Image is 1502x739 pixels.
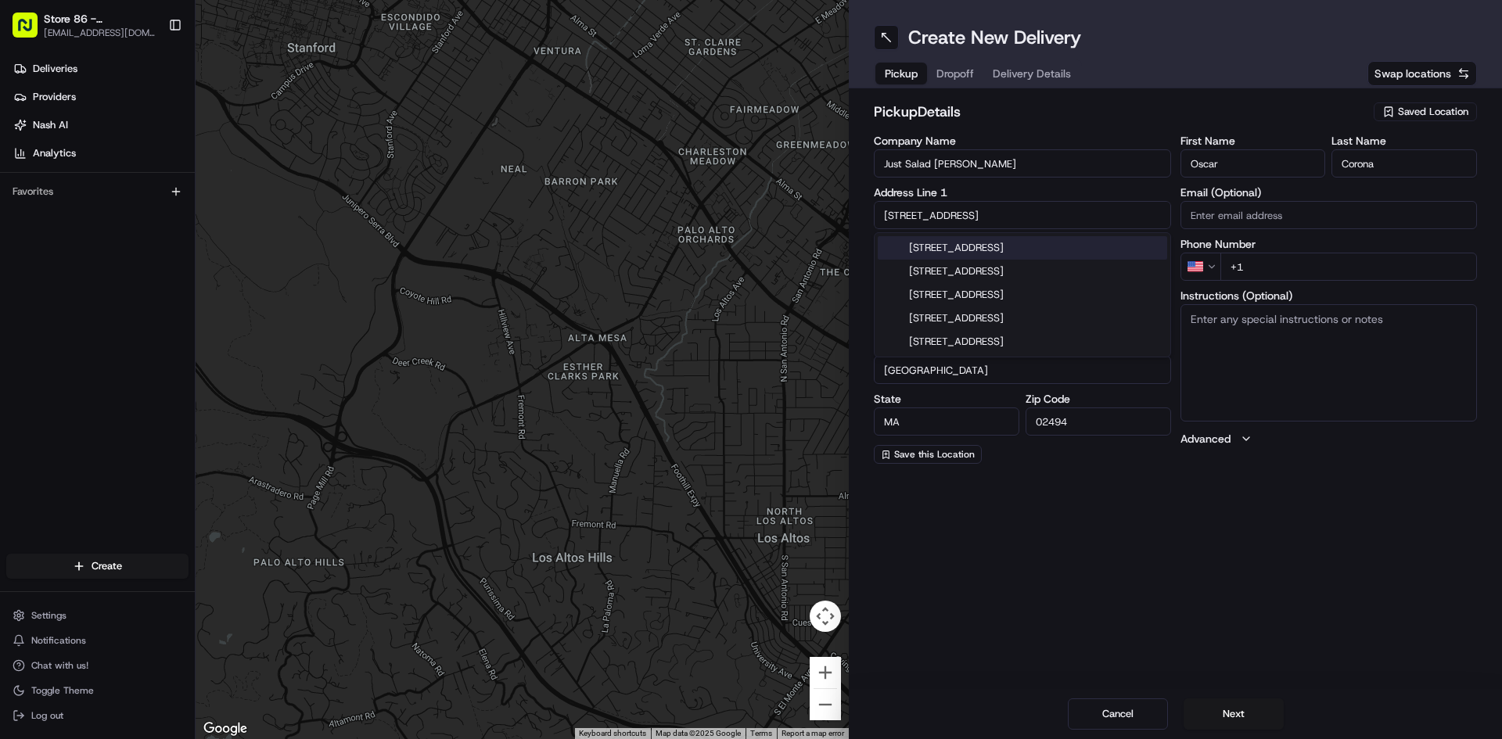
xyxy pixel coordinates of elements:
[6,705,189,726] button: Log out
[1180,290,1478,301] label: Instructions (Optional)
[1374,101,1477,123] button: Saved Location
[31,350,120,365] span: Knowledge Base
[92,559,122,573] span: Create
[52,242,84,255] span: [DATE]
[6,113,195,138] a: Nash AI
[1331,149,1477,178] input: Enter last name
[16,63,285,88] p: Welcome 👋
[33,118,68,132] span: Nash AI
[31,709,63,722] span: Log out
[156,388,189,400] span: Pylon
[31,285,44,298] img: 1736555255976-a54dd68f-1ca7-489b-9aae-adbdc363a1c4
[993,66,1071,81] span: Delivery Details
[656,729,741,737] span: Map data ©2025 Google
[878,283,1167,307] div: [STREET_ADDRESS]
[31,634,86,647] span: Notifications
[1180,201,1478,229] input: Enter email address
[31,684,94,697] span: Toggle Theme
[199,719,251,739] img: Google
[70,165,215,178] div: We're available if you need us!
[148,350,251,365] span: API Documentation
[874,356,1171,384] input: Enter country
[6,6,162,44] button: Store 86 - [GEOGRAPHIC_DATA] ([GEOGRAPHIC_DATA]) (Just Salad)[EMAIL_ADDRESS][DOMAIN_NAME]
[49,285,114,297] span: Regen Pajulas
[33,90,76,104] span: Providers
[44,11,160,27] button: Store 86 - [GEOGRAPHIC_DATA] ([GEOGRAPHIC_DATA]) (Just Salad)
[1180,239,1478,249] label: Phone Number
[6,604,189,626] button: Settings
[6,655,189,676] button: Chat with us!
[782,729,844,737] a: Report a map error
[1220,253,1478,281] input: Enter phone number
[199,719,251,739] a: Open this area in Google Maps (opens a new window)
[874,407,1019,436] input: Enter state
[16,16,47,47] img: Nash
[1180,135,1326,146] label: First Name
[6,554,189,579] button: Create
[6,141,195,166] a: Analytics
[6,179,189,204] div: Favorites
[874,135,1171,146] label: Company Name
[894,448,975,461] span: Save this Location
[6,84,195,109] a: Providers
[33,62,77,76] span: Deliveries
[874,187,1171,198] label: Address Line 1
[9,343,126,371] a: 📗Knowledge Base
[885,66,918,81] span: Pickup
[878,260,1167,283] div: [STREET_ADDRESS]
[33,146,76,160] span: Analytics
[878,330,1167,353] div: [STREET_ADDRESS]
[908,25,1081,50] h1: Create New Delivery
[126,285,158,297] span: [DATE]
[16,351,28,364] div: 📗
[70,149,257,165] div: Start new chat
[810,689,841,720] button: Zoom out
[1374,66,1451,81] span: Swap locations
[31,659,88,672] span: Chat with us!
[1026,393,1171,404] label: Zip Code
[1398,105,1468,119] span: Saved Location
[266,154,285,173] button: Start new chat
[1180,187,1478,198] label: Email (Optional)
[1180,149,1326,178] input: Enter first name
[41,101,258,117] input: Clear
[810,657,841,688] button: Zoom in
[874,149,1171,178] input: Enter company name
[6,56,195,81] a: Deliveries
[874,232,1171,357] div: Suggestions
[579,728,646,739] button: Keyboard shortcuts
[874,393,1019,404] label: State
[1068,698,1168,730] button: Cancel
[44,27,160,39] button: [EMAIL_ADDRESS][DOMAIN_NAME]
[1180,431,1478,447] button: Advanced
[126,343,257,371] a: 💻API Documentation
[16,149,44,178] img: 1736555255976-a54dd68f-1ca7-489b-9aae-adbdc363a1c4
[750,729,772,737] a: Terms
[1180,431,1231,447] label: Advanced
[33,149,61,178] img: 1755196953914-cd9d9cba-b7f7-46ee-b6f5-75ff69acacf5
[1367,61,1477,86] button: Swap locations
[6,630,189,651] button: Notifications
[1331,135,1477,146] label: Last Name
[6,680,189,701] button: Toggle Theme
[874,201,1171,229] input: Enter address
[874,101,1364,123] h2: pickup Details
[132,351,145,364] div: 💻
[874,445,982,464] button: Save this Location
[31,609,66,622] span: Settings
[936,66,974,81] span: Dropoff
[16,270,41,295] img: Regen Pajulas
[1184,698,1284,730] button: Next
[878,307,1167,330] div: [STREET_ADDRESS]
[810,601,841,632] button: Map camera controls
[117,285,123,297] span: •
[1026,407,1171,436] input: Enter zip code
[16,203,100,216] div: Past conversations
[878,236,1167,260] div: [STREET_ADDRESS]
[110,387,189,400] a: Powered byPylon
[243,200,285,219] button: See all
